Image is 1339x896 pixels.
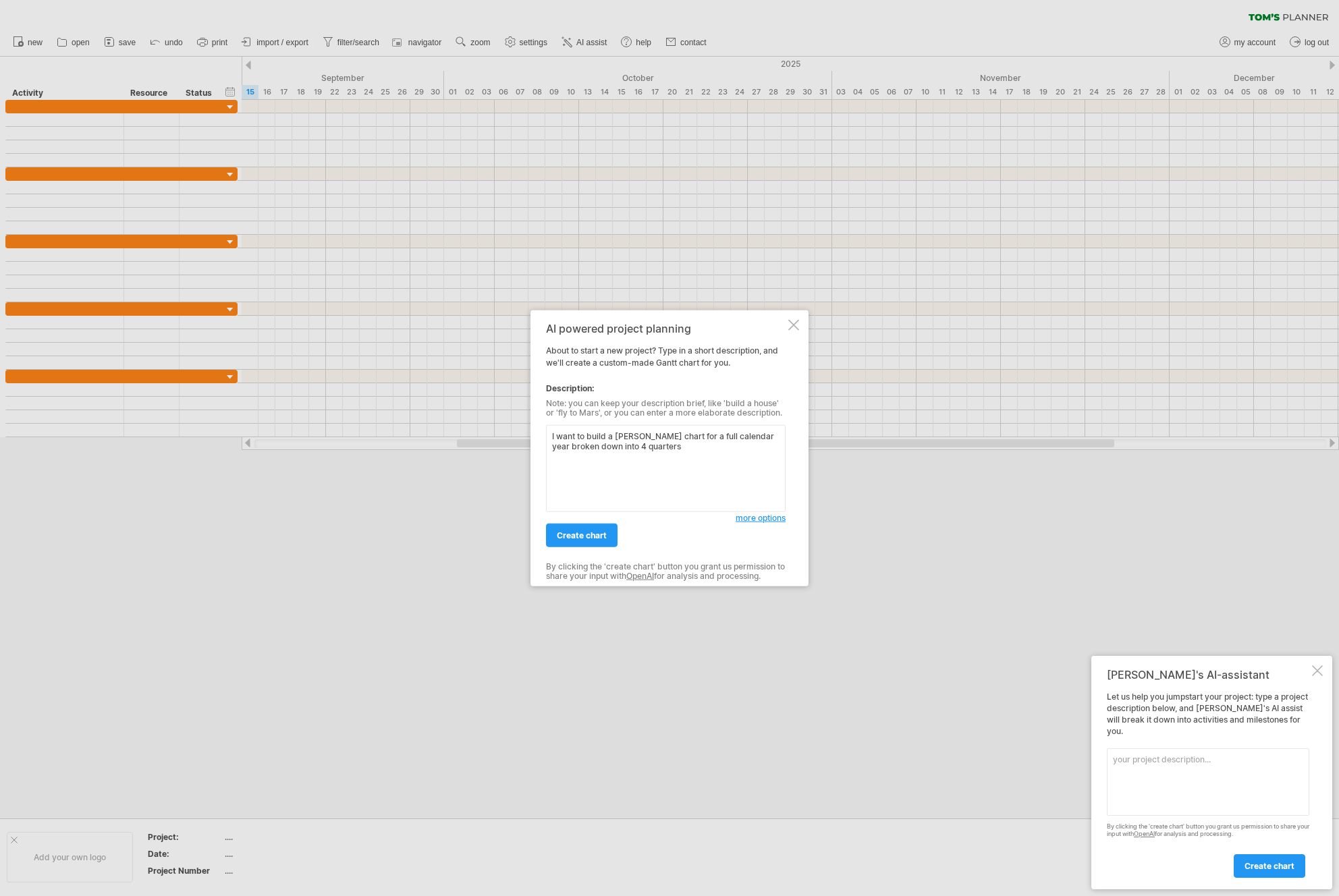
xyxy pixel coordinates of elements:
[546,562,786,582] div: By clicking the 'create chart' button you grant us permission to share your input with for analys...
[736,512,786,524] a: more options
[1245,861,1294,871] span: create chart
[1107,692,1309,877] div: Let us help you jumpstart your project: type a project description below, and [PERSON_NAME]'s AI ...
[736,513,786,523] span: more options
[546,399,786,418] div: Note: you can keep your description brief, like 'build a house' or 'fly to Mars', or you can ente...
[1234,854,1305,878] a: create chart
[546,323,786,335] div: AI powered project planning
[626,571,654,581] a: OpenAI
[546,383,786,395] div: Description:
[546,323,786,574] div: About to start a new project? Type in a short description, and we'll create a custom-made Gantt c...
[1134,830,1155,837] a: OpenAI
[1107,668,1309,681] div: [PERSON_NAME]'s AI-assistant
[557,530,607,540] span: create chart
[546,524,618,547] a: create chart
[1107,823,1309,838] div: By clicking the 'create chart' button you grant us permission to share your input with for analys...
